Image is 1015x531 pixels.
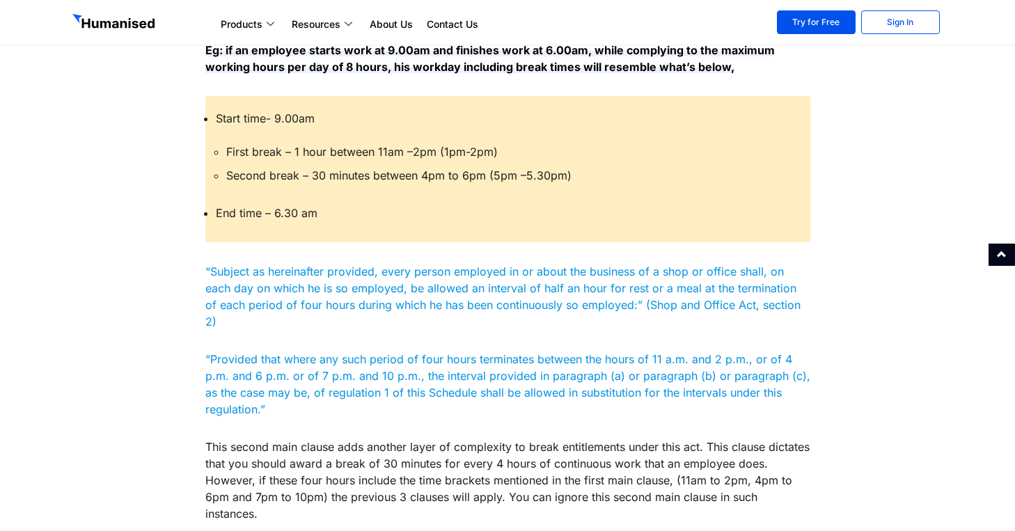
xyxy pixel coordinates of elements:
a: Products [214,16,285,33]
a: Sign In [861,10,940,34]
li: Second break – 30 minutes between 4pm to 6pm (5pm –5.30pm) [226,167,784,184]
a: Resources [285,16,363,33]
li: End time – 6.30 am [216,205,784,221]
img: GetHumanised Logo [72,14,157,32]
a: Contact Us [420,16,485,33]
li: Start time- 9.00am [216,110,784,184]
p: “Subject as hereinafter provided, every person employed in or about the business of a shop or off... [205,263,810,330]
a: Try for Free [777,10,856,34]
a: About Us [363,16,420,33]
p: “Provided that where any such period of four hours terminates between the hours of 11 a.m. and 2 ... [205,351,810,418]
li: First break – 1 hour between 11am –2pm (1pm-2pm) [226,143,784,160]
